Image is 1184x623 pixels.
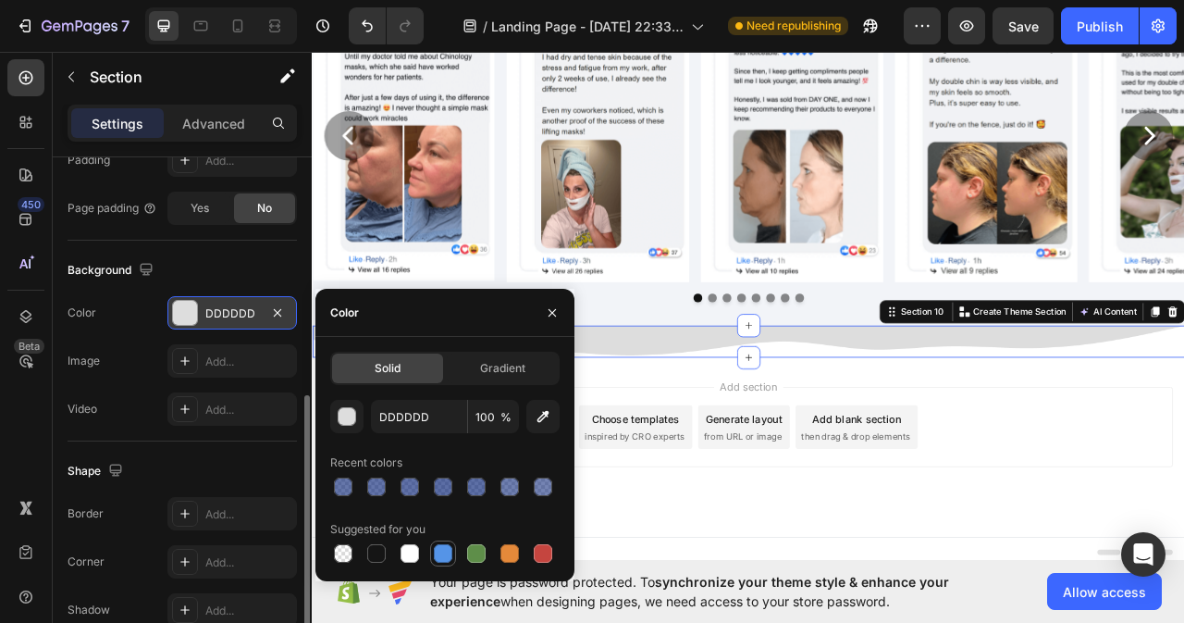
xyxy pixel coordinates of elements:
[205,402,292,418] div: Add...
[993,7,1054,44] button: Save
[68,200,157,217] div: Page padding
[485,317,496,328] button: Dot
[205,354,292,370] div: Add...
[347,490,474,506] span: inspired by CRO experts
[1121,532,1165,577] div: Open Intercom Messenger
[746,18,841,34] span: Need republishing
[1047,573,1162,610] button: Allow access
[512,425,599,444] span: Add section
[7,7,138,44] button: 7
[522,317,533,328] button: Dot
[68,401,97,417] div: Video
[430,574,949,609] span: synchronize your theme style & enhance your experience
[312,45,1184,567] iframe: Design area
[596,317,607,328] button: Dot
[501,467,598,486] div: Generate layout
[205,603,292,619] div: Add...
[1061,7,1139,44] button: Publish
[636,467,749,486] div: Add blank section
[14,339,44,354] div: Beta
[68,554,105,570] div: Corner
[1063,582,1146,602] span: Allow access
[205,554,292,571] div: Add...
[68,353,100,369] div: Image
[90,66,241,88] p: Section
[68,152,110,168] div: Padding
[330,521,425,538] div: Suggested for you
[191,200,209,217] span: Yes
[375,360,401,377] span: Solid
[205,153,292,169] div: Add...
[577,317,588,328] button: Dot
[121,15,129,37] p: 7
[356,467,468,486] div: Choose templates
[257,200,272,217] span: No
[480,360,525,377] span: Gradient
[182,114,245,133] p: Advanced
[371,400,467,433] input: Eg: FFFFFF
[68,602,110,618] div: Shadow
[205,305,259,322] div: DDDDDD
[614,317,625,328] button: Dot
[971,329,1053,351] button: AI Content
[92,114,143,133] p: Settings
[430,572,1021,611] span: Your page is password protected. To when designing pages, we need access to your store password.
[68,258,157,283] div: Background
[349,7,424,44] div: Undo/Redo
[1077,17,1123,36] div: Publish
[68,459,127,484] div: Shape
[68,305,96,321] div: Color
[559,317,570,328] button: Dot
[330,455,402,471] div: Recent colors
[841,331,959,348] p: Create Theme Section
[68,505,104,522] div: Border
[499,490,598,506] span: from URL or image
[503,317,514,328] button: Dot
[18,197,44,212] div: 450
[483,17,487,36] span: /
[205,506,292,523] div: Add...
[491,17,684,36] span: Landing Page - [DATE] 22:33:44
[500,409,512,426] span: %
[623,490,760,506] span: then drag & drop elements
[330,305,359,321] div: Color
[1032,84,1095,147] button: Carousel Next Arrow
[1008,19,1039,34] span: Save
[745,331,807,348] div: Section 10
[540,317,551,328] button: Dot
